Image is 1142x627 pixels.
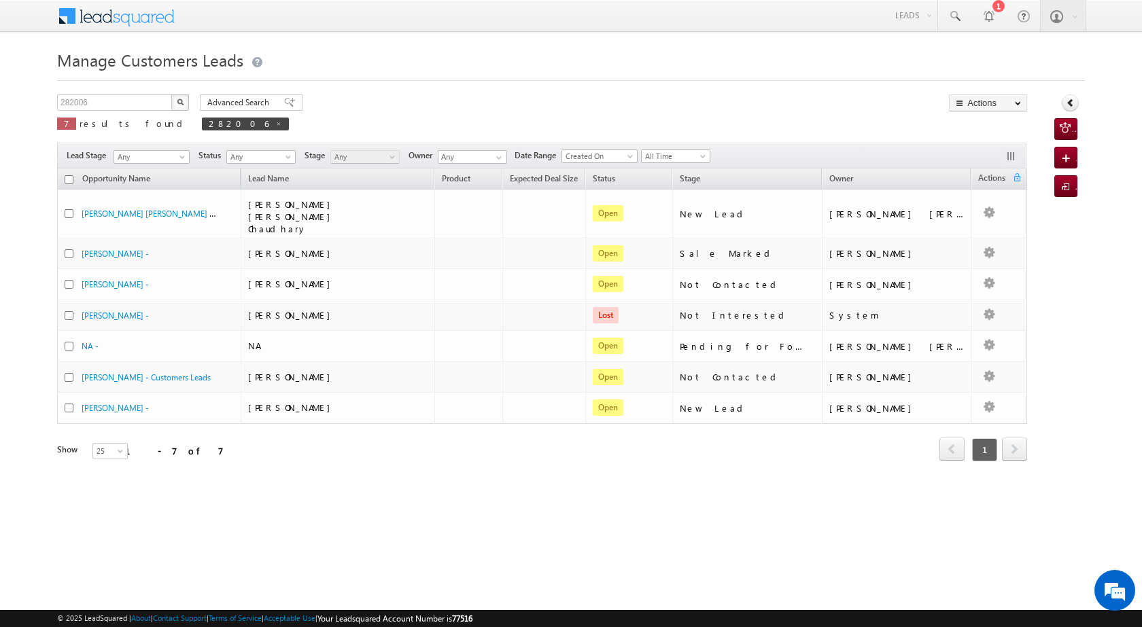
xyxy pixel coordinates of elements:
[680,173,700,183] span: Stage
[489,151,506,164] a: Show All Items
[248,309,337,321] span: [PERSON_NAME]
[223,7,256,39] div: Minimize live chat window
[82,279,149,289] a: [PERSON_NAME] -
[80,118,188,129] span: results found
[593,245,623,262] span: Open
[67,149,111,162] span: Lead Stage
[829,247,965,259] div: [PERSON_NAME]
[207,96,273,109] span: Advanced Search
[829,402,965,414] div: [PERSON_NAME]
[593,276,623,292] span: Open
[680,371,816,383] div: Not Contacted
[131,613,151,622] a: About
[75,171,157,189] a: Opportunity Name
[593,338,623,354] span: Open
[114,151,185,163] span: Any
[829,173,853,183] span: Owner
[330,150,400,164] a: Any
[515,149,561,162] span: Date Range
[510,173,578,183] span: Expected Deal Size
[452,613,472,624] span: 77516
[248,278,337,289] span: [PERSON_NAME]
[503,171,585,189] a: Expected Deal Size
[248,247,337,259] span: [PERSON_NAME]
[82,403,149,413] a: [PERSON_NAME] -
[829,371,965,383] div: [PERSON_NAME]
[57,49,243,71] span: Manage Customers Leads
[57,444,82,456] div: Show
[1002,437,1027,461] span: next
[438,150,507,164] input: Type to Search
[93,445,129,457] span: 25
[248,340,259,351] span: NA
[241,171,296,189] span: Lead Name
[248,198,337,234] span: [PERSON_NAME] [PERSON_NAME] Chaudhary
[82,249,149,259] a: [PERSON_NAME] -
[1002,439,1027,461] a: next
[442,173,470,183] span: Product
[305,149,330,162] span: Stage
[114,150,190,164] a: Any
[82,173,150,183] span: Opportunity Name
[641,149,710,163] a: All Time
[972,438,997,461] span: 1
[949,94,1027,111] button: Actions
[331,151,396,163] span: Any
[57,612,472,625] span: © 2025 LeadSquared | | | | |
[673,171,707,189] a: Stage
[82,341,99,351] a: NA -
[209,118,269,129] span: 282006
[64,118,69,129] span: 7
[82,310,149,321] a: [PERSON_NAME] -
[593,205,623,221] span: Open
[680,402,816,414] div: New Lead
[317,613,472,624] span: Your Leadsquared Account Number is
[593,307,619,323] span: Lost
[680,247,816,259] div: Sale Marked
[198,149,226,162] span: Status
[125,443,224,459] div: 1 - 7 of 7
[971,171,1012,188] span: Actions
[153,613,207,622] a: Contact Support
[593,369,623,385] span: Open
[680,208,816,220] div: New Lead
[939,439,965,461] a: prev
[227,151,292,163] span: Any
[829,309,965,321] div: System
[409,149,438,162] span: Owner
[586,171,622,189] a: Status
[82,372,211,382] a: [PERSON_NAME] - Customers Leads
[82,207,254,219] a: [PERSON_NAME] [PERSON_NAME] Chaudhary -
[185,418,247,437] em: Start Chat
[248,371,337,382] span: [PERSON_NAME]
[71,71,228,89] div: Chat with us now
[226,150,296,164] a: Any
[562,150,633,162] span: Created On
[264,613,315,622] a: Acceptable Use
[561,149,638,163] a: Created On
[92,443,128,459] a: 25
[65,175,73,184] input: Check all records
[642,150,706,162] span: All Time
[680,309,816,321] div: Not Interested
[829,340,965,353] div: [PERSON_NAME] [PERSON_NAME]
[209,613,262,622] a: Terms of Service
[680,279,816,291] div: Not Contacted
[18,126,248,407] textarea: Type your message and hit 'Enter'
[248,401,337,413] span: [PERSON_NAME]
[829,279,965,291] div: [PERSON_NAME]
[829,208,965,220] div: [PERSON_NAME] [PERSON_NAME]
[593,399,623,416] span: Open
[680,340,816,353] div: Pending for Follow-Up
[177,98,184,105] img: Search
[23,71,57,89] img: d_60004797649_company_0_60004797649
[939,437,965,461] span: prev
